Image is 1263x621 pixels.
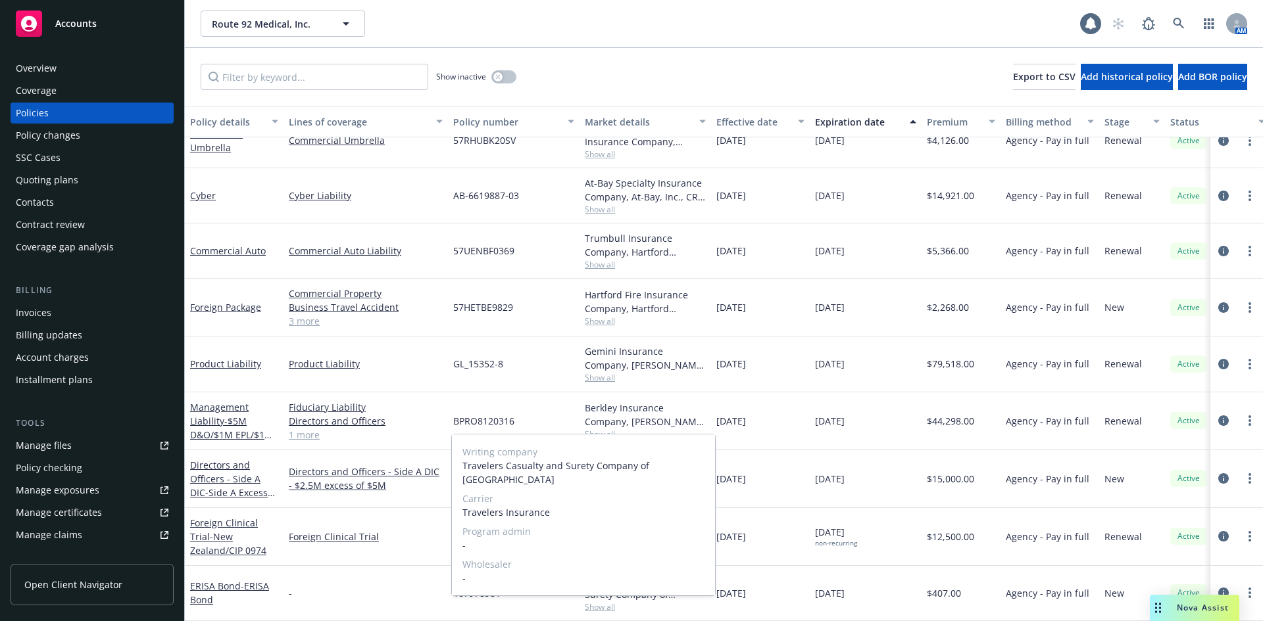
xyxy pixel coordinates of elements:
a: Cyber [190,189,216,202]
a: Accounts [11,5,174,42]
a: Contacts [11,192,174,213]
div: Trumbull Insurance Company, Hartford Insurance Group [585,231,706,259]
span: Nova Assist [1177,602,1229,613]
a: Report a Bug [1135,11,1162,37]
span: 57UENBF0369 [453,244,514,258]
span: [DATE] [716,300,746,314]
span: Active [1176,135,1202,147]
div: Overview [16,58,57,79]
span: Carrier [462,492,705,505]
div: Quoting plans [16,170,78,191]
button: Expiration date [810,106,922,137]
span: [DATE] [815,472,845,486]
a: circleInformation [1216,243,1231,259]
a: more [1242,300,1258,315]
a: Commercial Umbrella [289,133,443,147]
a: Contract review [11,214,174,235]
span: Show inactive [436,71,486,82]
span: Agency - Pay in full [1006,414,1089,428]
span: 57RHUBK20SV [453,133,516,147]
div: Tools [11,417,174,430]
span: [DATE] [815,414,845,428]
a: circleInformation [1216,585,1231,601]
a: Start snowing [1105,11,1131,37]
span: Active [1176,302,1202,313]
a: more [1242,133,1258,149]
div: Manage certificates [16,502,102,523]
span: $79,518.00 [927,357,974,371]
span: - New Zealand/CIP 0974 [190,530,266,557]
span: $5,366.00 [927,244,969,258]
span: Active [1176,472,1202,484]
button: Policy number [448,106,580,137]
div: Account charges [16,347,89,368]
div: Drag to move [1150,595,1166,621]
span: Show all [585,259,706,270]
a: Coverage gap analysis [11,237,174,258]
span: Writing company [462,445,705,459]
a: Policies [11,103,174,124]
span: AB-6619887-03 [453,189,519,202]
a: Quoting plans [11,170,174,191]
div: Effective date [716,115,790,129]
a: circleInformation [1216,188,1231,204]
span: [DATE] [815,189,845,202]
a: Foreign Clinical Trial [190,517,266,557]
div: Installment plans [16,369,93,390]
div: Manage files [16,435,72,456]
span: Agency - Pay in full [1006,586,1089,600]
div: Policies [16,103,49,124]
button: Add historical policy [1081,64,1173,90]
a: ERISA Bond [190,580,269,606]
div: Market details [585,115,691,129]
span: 57HETBE9829 [453,300,513,314]
div: Contacts [16,192,54,213]
span: Show all [585,204,706,215]
span: Agency - Pay in full [1006,300,1089,314]
div: Billing [11,284,174,297]
a: circleInformation [1216,300,1231,315]
a: Policy checking [11,457,174,478]
a: Search [1166,11,1192,37]
span: Add historical policy [1081,70,1173,83]
button: Stage [1099,106,1165,137]
span: Export to CSV [1013,70,1076,83]
a: Account charges [11,347,174,368]
div: non-recurring [815,539,857,547]
div: SSC Cases [16,147,61,168]
span: New [1104,472,1124,486]
span: Show all [585,315,706,327]
span: Active [1176,358,1202,370]
button: Premium [922,106,1001,137]
span: Travelers Casualty and Surety Company of [GEOGRAPHIC_DATA] [462,459,705,486]
div: Policy details [190,115,264,129]
a: Management Liability [190,401,273,455]
a: more [1242,413,1258,428]
button: Nova Assist [1150,595,1239,621]
button: Route 92 Medical, Inc. [201,11,365,37]
span: Renewal [1104,357,1142,371]
span: [DATE] [716,244,746,258]
div: Billing method [1006,115,1079,129]
span: [DATE] [716,586,746,600]
span: $15,000.00 [927,472,974,486]
span: $4,126.00 [927,133,969,147]
span: [DATE] [716,189,746,202]
span: [DATE] [716,357,746,371]
a: Installment plans [11,369,174,390]
a: Foreign Clinical Trial [289,530,443,543]
a: circleInformation [1216,356,1231,372]
span: - [289,586,292,600]
a: circleInformation [1216,471,1231,486]
button: Billing method [1001,106,1099,137]
div: Hartford Fire Insurance Company, Hartford Insurance Group [585,288,706,315]
button: Effective date [711,106,810,137]
span: Agency - Pay in full [1006,189,1089,202]
a: more [1242,585,1258,601]
span: Agency - Pay in full [1006,133,1089,147]
div: Status [1170,115,1251,129]
button: Export to CSV [1013,64,1076,90]
span: $14,921.00 [927,189,974,202]
div: Billing updates [16,325,82,346]
div: Policy changes [16,125,80,146]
